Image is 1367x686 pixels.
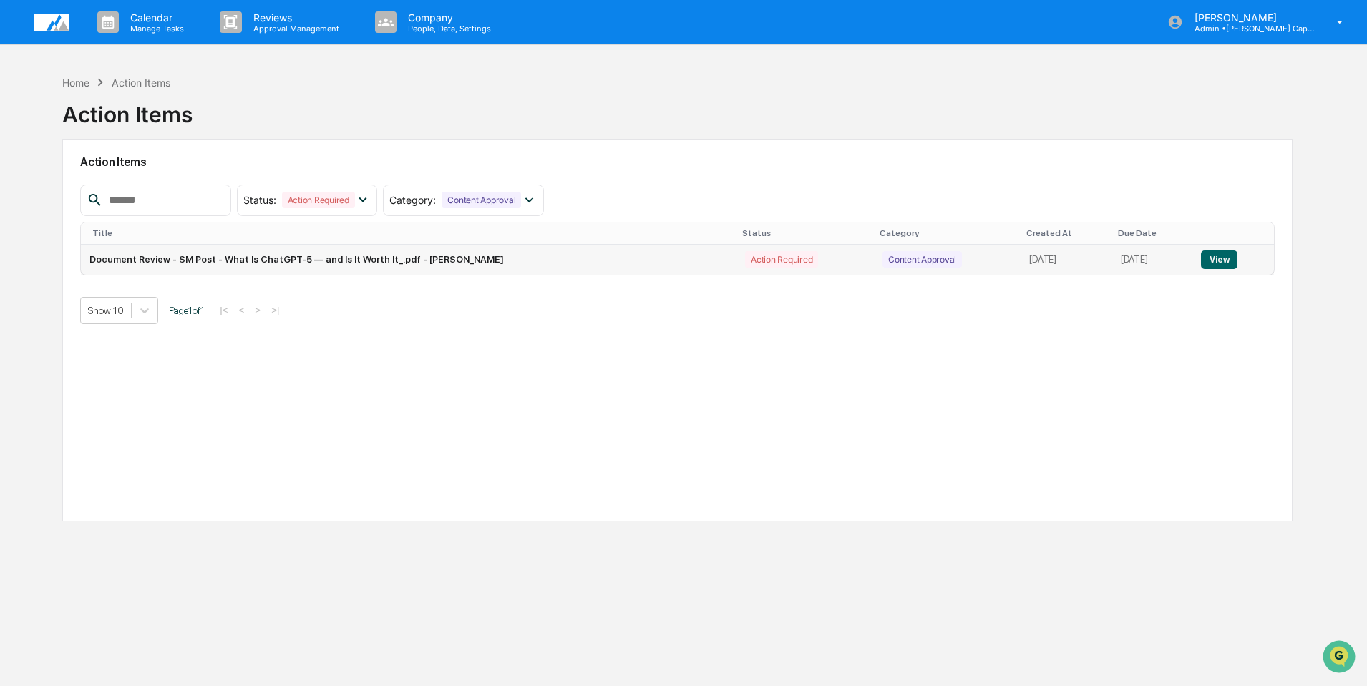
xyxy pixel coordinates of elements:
[1183,24,1316,34] p: Admin • [PERSON_NAME] Capital Management
[169,305,205,316] span: Page 1 of 1
[14,182,26,193] div: 🖐️
[98,175,183,200] a: 🗄️Attestations
[49,124,181,135] div: We're available if you need us!
[442,192,521,208] div: Content Approval
[14,30,261,53] p: How can we help?
[118,180,177,195] span: Attestations
[119,11,191,24] p: Calendar
[101,242,173,253] a: Powered byPylon
[112,77,170,89] div: Action Items
[37,65,236,80] input: Clear
[14,209,26,220] div: 🔎
[745,251,818,268] div: Action Required
[1321,639,1360,677] iframe: Open customer support
[9,202,96,227] a: 🔎Data Lookup
[104,182,115,193] div: 🗄️
[92,228,731,238] div: Title
[882,251,962,268] div: Content Approval
[267,304,283,316] button: >|
[1021,245,1112,275] td: [DATE]
[34,14,69,31] img: logo
[9,175,98,200] a: 🖐️Preclearance
[1201,254,1237,265] a: View
[14,109,40,135] img: 1746055101610-c473b297-6a78-478c-a979-82029cc54cd1
[1112,245,1192,275] td: [DATE]
[397,11,498,24] p: Company
[119,24,191,34] p: Manage Tasks
[242,11,346,24] p: Reviews
[250,304,265,316] button: >
[1201,250,1237,269] button: View
[62,77,89,89] div: Home
[215,304,232,316] button: |<
[282,192,355,208] div: Action Required
[880,228,1015,238] div: Category
[29,180,92,195] span: Preclearance
[49,109,235,124] div: Start new chat
[243,114,261,131] button: Start new chat
[397,24,498,34] p: People, Data, Settings
[243,194,276,206] span: Status :
[235,304,249,316] button: <
[242,24,346,34] p: Approval Management
[1183,11,1316,24] p: [PERSON_NAME]
[1026,228,1106,238] div: Created At
[389,194,436,206] span: Category :
[742,228,868,238] div: Status
[81,245,736,275] td: Document Review - SM Post - What Is ChatGPT-5 — and Is It Worth It_.pdf - [PERSON_NAME]
[142,242,173,253] span: Pylon
[80,155,1275,169] h2: Action Items
[62,90,193,127] div: Action Items
[29,207,90,222] span: Data Lookup
[1118,228,1187,238] div: Due Date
